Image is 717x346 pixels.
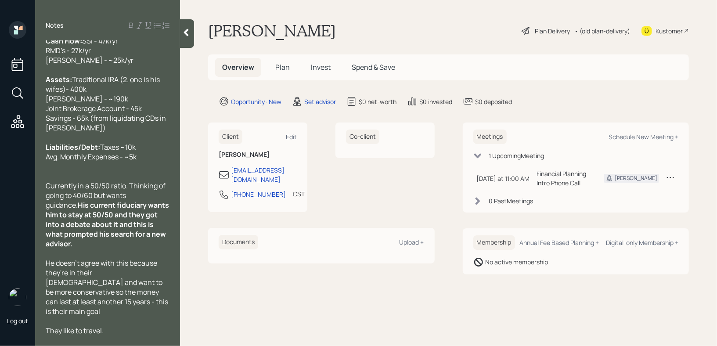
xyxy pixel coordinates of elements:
[473,235,515,250] h6: Membership
[615,174,657,182] div: [PERSON_NAME]
[346,130,379,144] h6: Co-client
[606,238,678,247] div: Digital-only Membership +
[519,238,599,247] div: Annual Fee Based Planning +
[222,62,254,72] span: Overview
[311,62,331,72] span: Invest
[46,326,104,335] span: They like to travel.
[352,62,395,72] span: Spend & Save
[574,26,630,36] div: • (old plan-delivery)
[219,235,258,249] h6: Documents
[419,97,452,106] div: $0 invested
[219,151,297,159] h6: [PERSON_NAME]
[46,21,64,30] label: Notes
[489,196,533,205] div: 0 Past Meeting s
[477,174,530,183] div: [DATE] at 11:00 AM
[46,142,100,152] span: Liabilities/Debt:
[231,97,281,106] div: Opportunity · New
[9,288,26,306] img: retirable_logo.png
[231,190,286,199] div: [PHONE_NUMBER]
[473,130,507,144] h6: Meetings
[7,317,28,325] div: Log out
[46,75,72,84] span: Assets:
[46,181,167,210] span: Currently in a 50/50 ratio. Thinking of going to 40/60 but wants guidance.
[475,97,512,106] div: $0 deposited
[537,169,591,187] div: Financial Planning Intro Phone Call
[400,238,424,246] div: Upload +
[46,75,167,133] span: Traditional IRA (2. one is his wifes)- 400k [PERSON_NAME] - ~190k Joint Brokerage Account - 45k S...
[489,151,544,160] div: 1 Upcoming Meeting
[275,62,290,72] span: Plan
[46,36,82,46] span: Cash Flow:
[46,258,169,316] span: He doesn't agree with this because they're in their [DEMOGRAPHIC_DATA] and want to be more conser...
[304,97,336,106] div: Set advisor
[535,26,570,36] div: Plan Delivery
[293,189,305,198] div: CST
[219,130,242,144] h6: Client
[46,142,137,162] span: Taxes ~10k Avg. Monthly Expenses - ~5k
[46,36,133,65] span: SSI - 47k/yr RMD's - 27k/yr [PERSON_NAME] - ~25k/yr
[486,257,548,267] div: No active membership
[46,200,170,249] span: His current fiduciary wants him to stay at 50/50 and they got into a debate about it and this is ...
[208,21,336,40] h1: [PERSON_NAME]
[656,26,683,36] div: Kustomer
[286,133,297,141] div: Edit
[609,133,678,141] div: Schedule New Meeting +
[231,166,297,184] div: [EMAIL_ADDRESS][DOMAIN_NAME]
[359,97,396,106] div: $0 net-worth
